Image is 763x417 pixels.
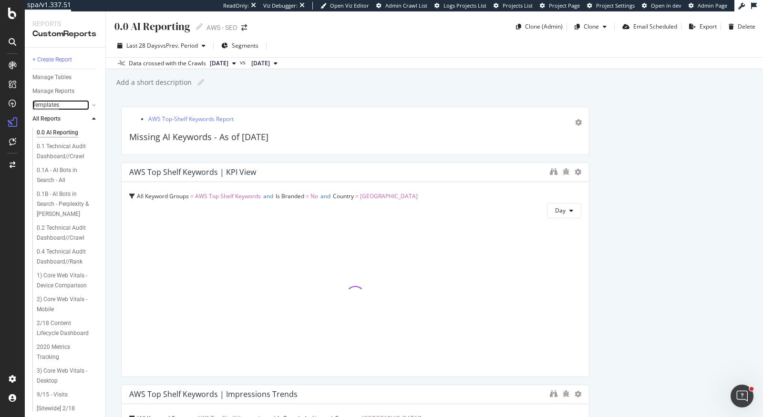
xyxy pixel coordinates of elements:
[37,223,99,243] a: 0.2 Technical Audit Dashboard//Crawl
[32,86,99,96] a: Manage Reports
[263,192,273,200] span: and
[190,192,194,200] span: =
[32,100,89,110] a: Templates
[37,390,68,400] div: 9/15 - Visits
[113,19,190,34] div: 0.0 AI Reporting
[547,203,581,218] button: Day
[113,38,209,53] button: Last 28 DaysvsPrev. Period
[540,2,580,10] a: Project Page
[37,342,99,362] a: 2020 Metrics Tracking
[434,2,486,10] a: Logs Projects List
[37,295,91,315] div: 2) Core Web Vitals - Mobile
[129,389,298,399] div: AWS Top Shelf Keywords | Impressions Trends
[443,2,486,9] span: Logs Projects List
[494,2,533,10] a: Projects List
[32,86,74,96] div: Manage Reports
[206,58,240,69] button: [DATE]
[160,41,198,50] span: vs Prev. Period
[32,55,72,65] div: + Create Report
[206,23,237,32] div: AWS - SEO
[32,72,99,82] a: Manage Tables
[320,2,369,10] a: Open Viz Editor
[247,58,281,69] button: [DATE]
[263,2,298,10] div: Viz Debugger:
[651,2,681,9] span: Open in dev
[555,206,566,214] span: Day
[525,22,563,31] div: Clone (Admin)
[562,390,570,397] div: bug
[700,22,717,31] div: Export
[698,2,727,9] span: Admin Page
[37,318,99,338] a: 2/18 Content Lifecycle Dashboard
[129,132,581,142] h2: Missing AI Keywords - As of [DATE]
[37,189,95,219] div: 0.1B - AI Bots in Search - Perplexity & Claude
[37,165,99,185] a: 0.1A - AI Bots in Search - All
[360,192,418,200] span: [GEOGRAPHIC_DATA]
[320,192,330,200] span: and
[376,2,427,10] a: Admin Crawl List
[217,38,262,53] button: Segments
[32,55,99,65] a: + Create Report
[37,342,90,362] div: 2020 Metrics Tracking
[37,295,99,315] a: 2) Core Web Vitals - Mobile
[562,168,570,175] div: bug
[310,192,318,200] span: No
[587,2,635,10] a: Project Settings
[129,167,256,177] div: AWS Top Shelf Keywords | KPI View
[137,192,189,200] span: All Keyword Groups
[633,22,677,31] div: Email Scheduled
[196,23,203,30] i: Edit report name
[330,2,369,9] span: Open Viz Editor
[550,168,557,175] div: binoculars
[37,271,99,291] a: 1) Core Web Vitals - Device Comparison
[575,119,582,126] div: gear
[37,271,93,291] div: 1) Core Web Vitals - Device Comparison
[32,19,98,29] div: Reports
[37,223,93,243] div: 0.2 Technical Audit Dashboard//Crawl
[276,192,304,200] span: Is Branded
[731,385,753,407] iframe: Intercom live chat
[32,114,61,124] div: All Reports
[725,19,755,34] button: Delete
[685,19,717,34] button: Export
[197,79,204,86] i: Edit report name
[37,247,93,267] div: 0.4 Technical Audit Dashboard//Rank
[32,114,89,124] a: All Reports
[549,2,580,9] span: Project Page
[115,78,192,87] div: Add a short description
[210,59,228,68] span: 2025 Sep. 24th
[37,318,93,338] div: 2/18 Content Lifecycle Dashboard
[37,366,99,386] a: 3) Core Web Vitals - Desktop
[37,247,99,267] a: 0.4 Technical Audit Dashboard//Rank
[232,41,258,50] span: Segments
[121,163,589,377] div: AWS Top Shelf Keywords | KPI ViewAll Keyword Groups = AWS Top Shelf KeywordsandIs Branded = Noand...
[512,19,563,34] button: Clone (Admin)
[126,41,160,50] span: Last 28 Days
[129,59,206,68] div: Data crossed with the Crawls
[148,115,234,123] a: AWS Top-Shelf Keywords Report
[240,58,247,67] span: vs
[642,2,681,10] a: Open in dev
[333,192,354,200] span: Country
[195,192,261,200] span: AWS Top Shelf Keywords
[251,59,270,68] span: 2025 Aug. 27th
[355,192,359,200] span: =
[37,366,92,386] div: 3) Core Web Vitals - Desktop
[37,128,99,138] a: 0.0 AI Reporting
[37,189,99,219] a: 0.1B - AI Bots in Search - Perplexity & [PERSON_NAME]
[32,72,72,82] div: Manage Tables
[37,142,99,162] a: 0.1 Technical Audit Dashboard//Crawl
[37,128,78,138] div: 0.0 AI Reporting
[584,22,599,31] div: Clone
[121,107,589,155] div: AWS Top-Shelf Keywords Report Missing AI Keywords - As of [DATE]
[37,390,99,400] a: 9/15 - Visits
[37,142,93,162] div: 0.1 Technical Audit Dashboard//Crawl
[503,2,533,9] span: Projects List
[596,2,635,9] span: Project Settings
[32,100,59,110] div: Templates
[689,2,727,10] a: Admin Page
[550,390,557,397] div: binoculars
[738,22,755,31] div: Delete
[37,165,92,185] div: 0.1A - AI Bots in Search - All
[32,29,98,40] div: CustomReports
